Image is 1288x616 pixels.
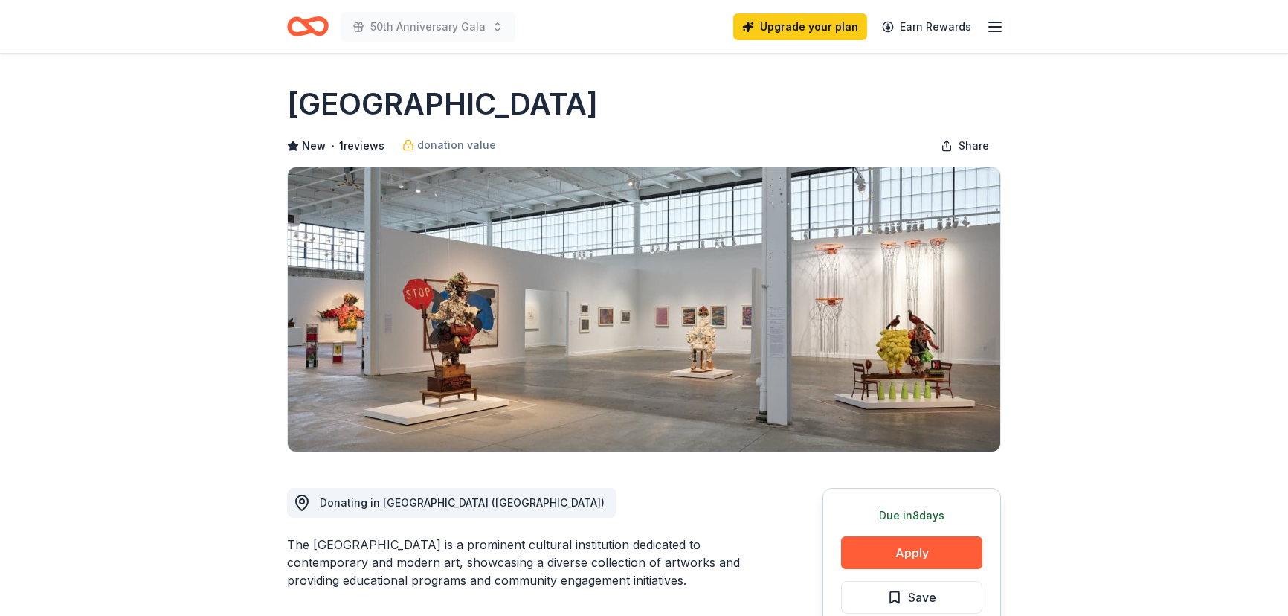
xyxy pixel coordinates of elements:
div: The [GEOGRAPHIC_DATA] is a prominent cultural institution dedicated to contemporary and modern ar... [287,536,751,589]
a: Earn Rewards [873,13,980,40]
button: 1reviews [339,137,384,155]
h1: [GEOGRAPHIC_DATA] [287,83,598,125]
button: Save [841,581,982,614]
span: Share [959,137,989,155]
button: Share [929,131,1001,161]
div: Due in 8 days [841,507,982,524]
span: • [330,140,335,152]
button: Apply [841,536,982,569]
button: 50th Anniversary Gala [341,12,515,42]
span: Save [908,588,936,607]
a: Home [287,9,329,44]
span: New [302,137,326,155]
span: 50th Anniversary Gala [370,18,486,36]
img: Image for Buffalo AKG Art Museum [288,167,1000,452]
a: donation value [402,136,496,154]
span: Donating in [GEOGRAPHIC_DATA] ([GEOGRAPHIC_DATA]) [320,496,605,509]
span: donation value [417,136,496,154]
a: Upgrade your plan [733,13,867,40]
